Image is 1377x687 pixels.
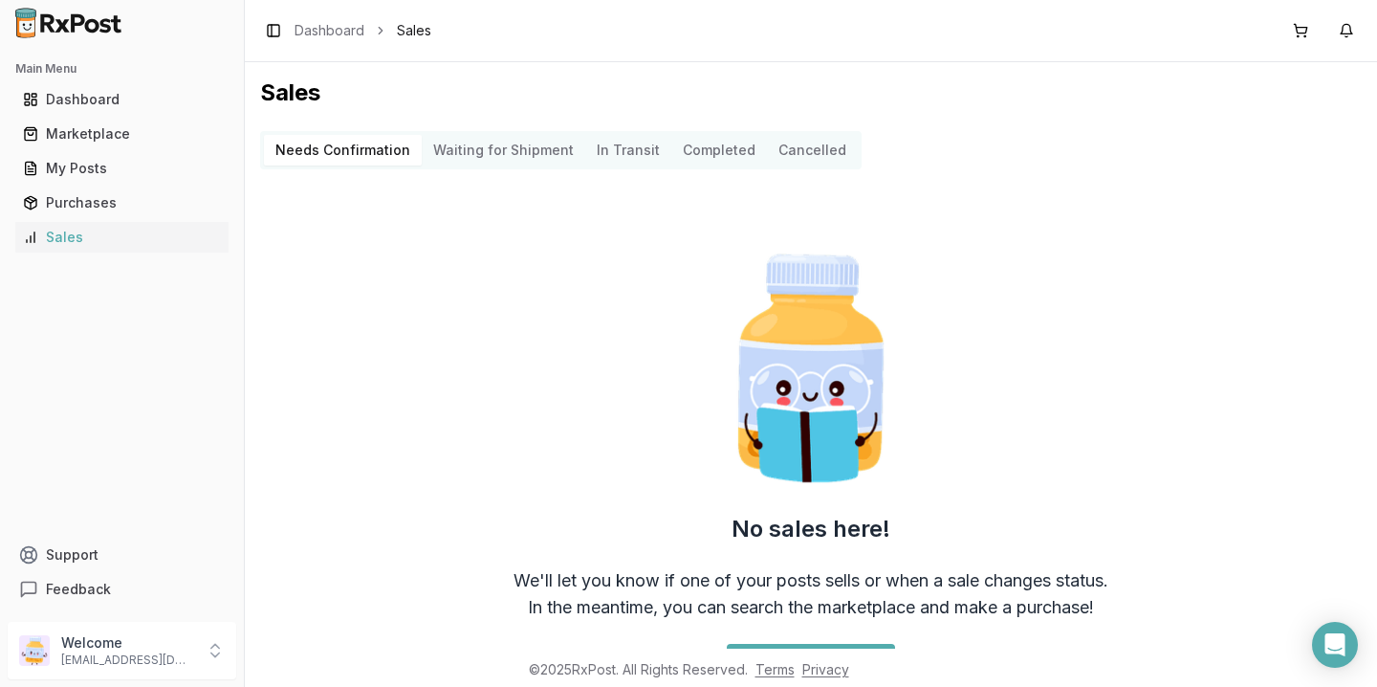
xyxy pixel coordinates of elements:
[295,21,364,40] a: Dashboard
[61,633,194,653] p: Welcome
[397,21,431,40] span: Sales
[264,135,422,166] button: Needs Confirmation
[23,193,221,212] div: Purchases
[23,124,221,144] div: Marketplace
[8,222,236,253] button: Sales
[46,580,111,599] span: Feedback
[8,84,236,115] button: Dashboard
[295,21,431,40] nav: breadcrumb
[15,61,229,77] h2: Main Menu
[755,661,795,677] a: Terms
[19,635,50,666] img: User avatar
[422,135,585,166] button: Waiting for Shipment
[671,135,767,166] button: Completed
[8,153,236,184] button: My Posts
[23,228,221,247] div: Sales
[528,594,1094,621] div: In the meantime, you can search the marketplace and make a purchase!
[767,135,858,166] button: Cancelled
[514,567,1108,594] div: We'll let you know if one of your posts sells or when a sale changes status.
[802,661,849,677] a: Privacy
[23,159,221,178] div: My Posts
[585,135,671,166] button: In Transit
[1312,622,1358,668] div: Open Intercom Messenger
[15,117,229,151] a: Marketplace
[15,186,229,220] a: Purchases
[260,78,1362,108] h1: Sales
[8,538,236,572] button: Support
[732,514,890,544] h2: No sales here!
[23,90,221,109] div: Dashboard
[8,8,130,38] img: RxPost Logo
[15,82,229,117] a: Dashboard
[15,151,229,186] a: My Posts
[8,188,236,218] button: Purchases
[8,572,236,607] button: Feedback
[688,246,933,491] img: Smart Pill Bottle
[8,119,236,149] button: Marketplace
[15,220,229,255] a: Sales
[727,644,895,678] button: Back to Marketplace
[61,653,194,668] p: [EMAIL_ADDRESS][DOMAIN_NAME]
